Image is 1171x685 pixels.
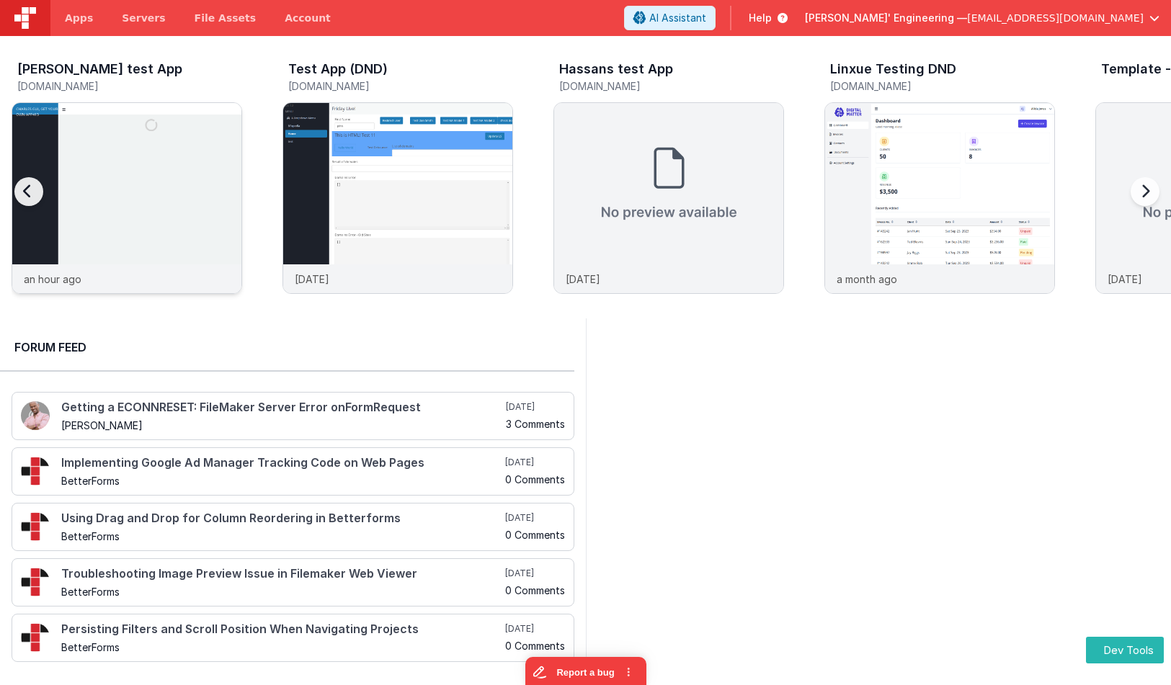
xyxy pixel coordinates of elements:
[749,11,772,25] span: Help
[559,62,673,76] h3: Hassans test App
[566,272,600,287] p: [DATE]
[12,614,574,662] a: Persisting Filters and Scroll Position When Navigating Projects BetterForms [DATE] 0 Comments
[505,623,565,635] h5: [DATE]
[830,81,1055,91] h5: [DOMAIN_NAME]
[21,568,50,596] img: 295_2.png
[65,11,93,25] span: Apps
[805,11,1159,25] button: [PERSON_NAME]' Engineering — [EMAIL_ADDRESS][DOMAIN_NAME]
[505,457,565,468] h5: [DATE]
[21,512,50,541] img: 295_2.png
[12,447,574,496] a: Implementing Google Ad Manager Tracking Code on Web Pages BetterForms [DATE] 0 Comments
[506,401,565,413] h5: [DATE]
[295,272,329,287] p: [DATE]
[505,585,565,596] h5: 0 Comments
[21,401,50,430] img: 411_2.png
[505,529,565,540] h5: 0 Comments
[1086,637,1164,663] button: Dev Tools
[505,512,565,524] h5: [DATE]
[288,81,513,91] h5: [DOMAIN_NAME]
[61,568,502,581] h4: Troubleshooting Image Preview Issue in Filemaker Web Viewer
[830,62,956,76] h3: Linxue Testing DND
[61,586,502,597] h5: BetterForms
[61,642,502,653] h5: BetterForms
[505,640,565,651] h5: 0 Comments
[61,401,503,414] h4: Getting a ECONNRESET: FileMaker Server Error onFormRequest
[505,568,565,579] h5: [DATE]
[17,62,182,76] h3: [PERSON_NAME] test App
[649,11,706,25] span: AI Assistant
[61,512,502,525] h4: Using Drag and Drop for Column Reordering in Betterforms
[967,11,1144,25] span: [EMAIL_ADDRESS][DOMAIN_NAME]
[506,418,565,429] h5: 3 Comments
[805,11,967,25] span: [PERSON_NAME]' Engineering —
[12,503,574,551] a: Using Drag and Drop for Column Reordering in Betterforms BetterForms [DATE] 0 Comments
[12,558,574,606] a: Troubleshooting Image Preview Issue in Filemaker Web Viewer BetterForms [DATE] 0 Comments
[21,457,50,485] img: 295_2.png
[61,475,502,486] h5: BetterForms
[624,6,716,30] button: AI Assistant
[122,11,165,25] span: Servers
[61,531,502,542] h5: BetterForms
[12,392,574,440] a: Getting a ECONNRESET: FileMaker Server Error onFormRequest [PERSON_NAME] [DATE] 3 Comments
[17,81,242,91] h5: [DOMAIN_NAME]
[61,420,503,431] h5: [PERSON_NAME]
[1108,272,1142,287] p: [DATE]
[505,474,565,485] h5: 0 Comments
[21,623,50,652] img: 295_2.png
[61,623,502,636] h4: Persisting Filters and Scroll Position When Navigating Projects
[837,272,897,287] p: a month ago
[61,457,502,470] h4: Implementing Google Ad Manager Tracking Code on Web Pages
[559,81,784,91] h5: [DOMAIN_NAME]
[14,339,560,356] h2: Forum Feed
[288,62,388,76] h3: Test App (DND)
[195,11,257,25] span: File Assets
